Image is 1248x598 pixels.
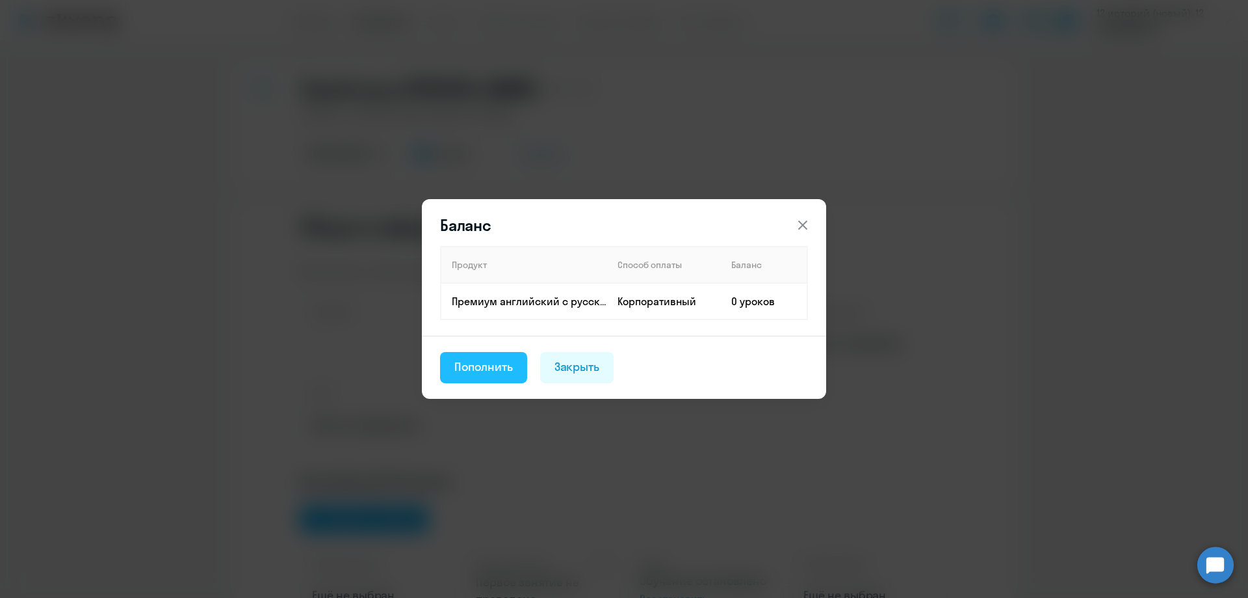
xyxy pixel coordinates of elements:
td: 0 уроков [721,283,807,319]
div: Пополнить [454,359,513,375]
th: Продукт [441,247,607,283]
td: Корпоративный [607,283,721,319]
th: Баланс [721,247,807,283]
p: Премиум английский с русскоговорящим преподавателем [452,294,606,308]
th: Способ оплаты [607,247,721,283]
button: Пополнить [440,352,527,383]
div: Закрыть [554,359,600,375]
button: Закрыть [540,352,614,383]
header: Баланс [422,215,826,236]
